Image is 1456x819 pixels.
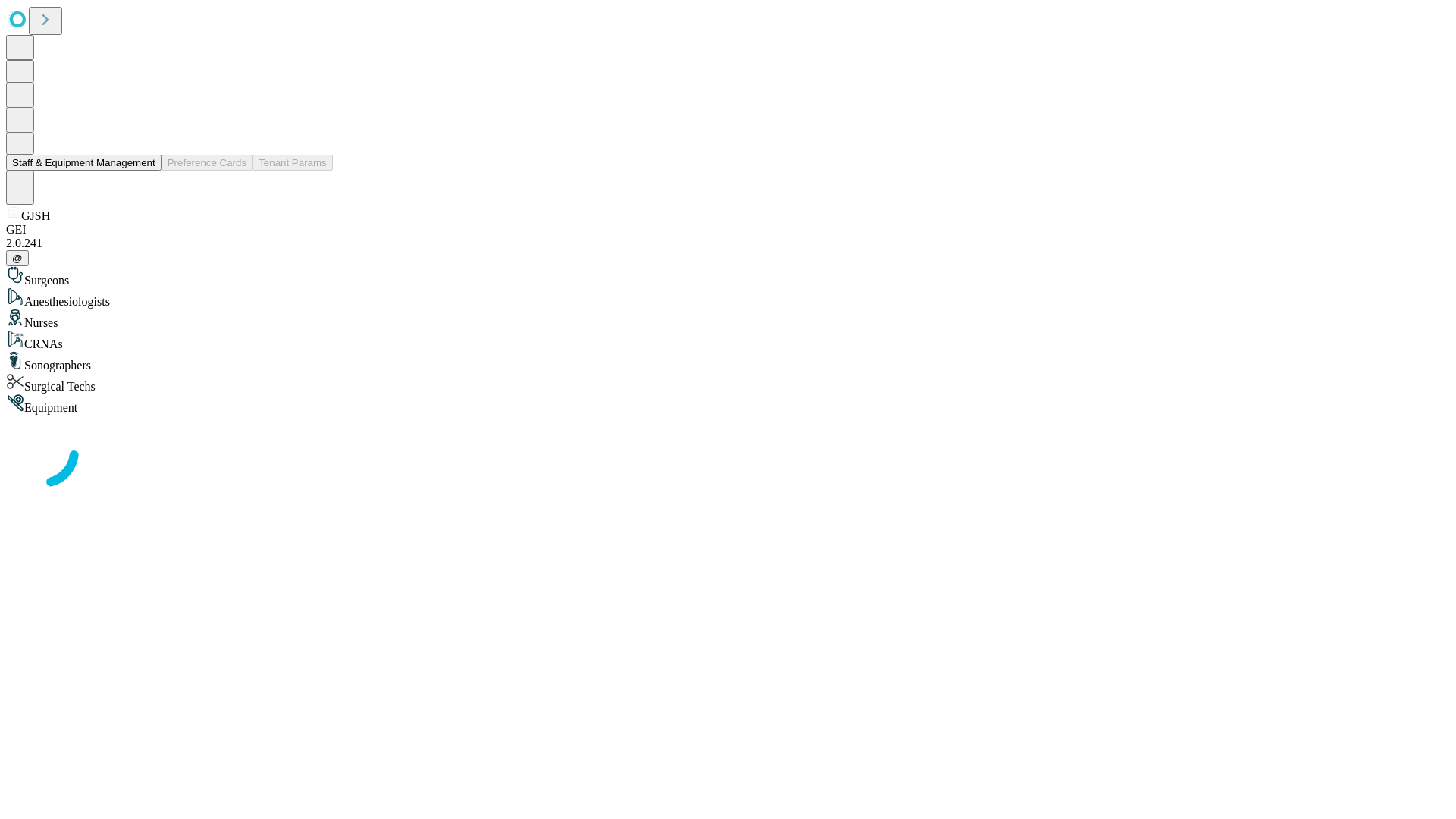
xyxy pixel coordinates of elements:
[6,330,1450,351] div: CRNAs
[6,266,1450,287] div: Surgeons
[12,253,23,264] span: @
[6,250,29,266] button: @
[6,237,1450,250] div: 2.0.241
[253,155,333,171] button: Tenant Params
[6,394,1450,415] div: Equipment
[6,372,1450,394] div: Surgical Techs
[6,309,1450,330] div: Nurses
[6,351,1450,372] div: Sonographers
[6,155,162,171] button: Staff & Equipment Management
[6,287,1450,309] div: Anesthesiologists
[162,155,253,171] button: Preference Cards
[6,223,1450,237] div: GEI
[21,209,50,222] span: GJSH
